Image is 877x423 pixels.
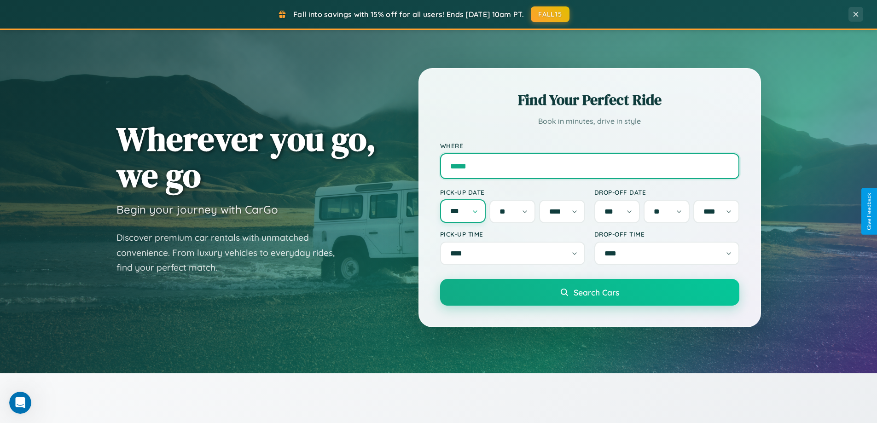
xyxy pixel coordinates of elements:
[440,188,585,196] label: Pick-up Date
[594,230,739,238] label: Drop-off Time
[594,188,739,196] label: Drop-off Date
[440,230,585,238] label: Pick-up Time
[440,142,739,150] label: Where
[866,193,872,230] div: Give Feedback
[293,10,524,19] span: Fall into savings with 15% off for all users! Ends [DATE] 10am PT.
[116,121,376,193] h1: Wherever you go, we go
[440,90,739,110] h2: Find Your Perfect Ride
[440,279,739,306] button: Search Cars
[574,287,619,297] span: Search Cars
[9,392,31,414] iframe: Intercom live chat
[116,230,347,275] p: Discover premium car rentals with unmatched convenience. From luxury vehicles to everyday rides, ...
[440,115,739,128] p: Book in minutes, drive in style
[531,6,569,22] button: FALL15
[116,203,278,216] h3: Begin your journey with CarGo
